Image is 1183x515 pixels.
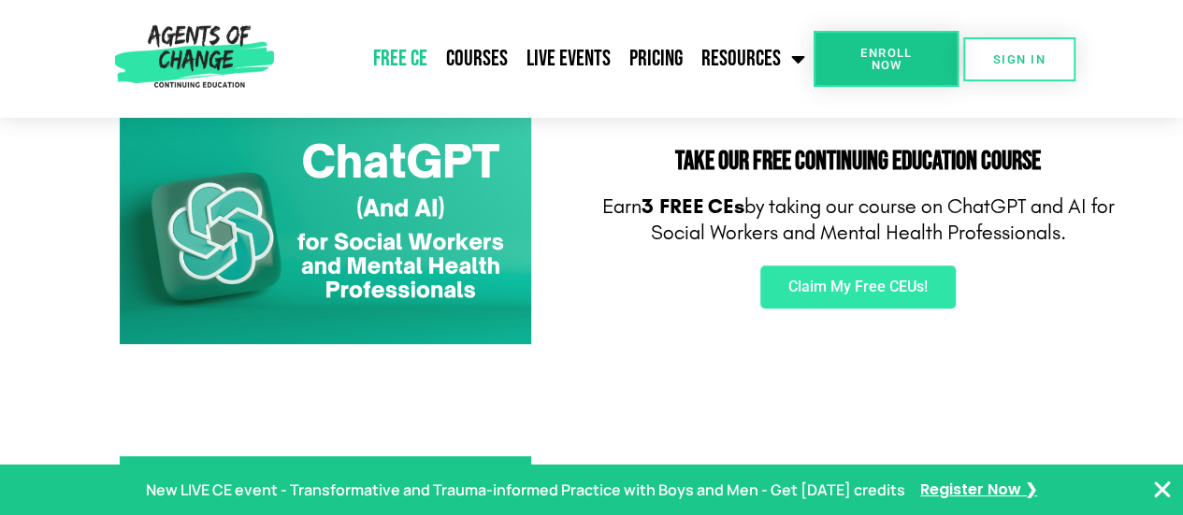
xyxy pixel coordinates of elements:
[920,477,1037,504] a: Register Now ❯
[760,265,956,308] a: Claim My Free CEUs!
[788,279,928,294] span: Claim My Free CEUs!
[364,36,437,82] a: Free CE
[963,37,1075,81] a: SIGN IN
[601,193,1116,247] p: Earn by taking our course on ChatGPT and AI for Social Workers and Mental Health Professionals.
[814,31,959,87] a: Enroll Now
[601,149,1116,175] h2: Take Our FREE Continuing Education Course
[642,194,744,219] b: 3 FREE CEs
[517,36,620,82] a: Live Events
[993,53,1046,65] span: SIGN IN
[437,36,517,82] a: Courses
[146,477,905,504] p: New LIVE CE event - Transformative and Trauma-informed Practice with Boys and Men - Get [DATE] cr...
[1151,479,1174,501] button: Close Banner
[692,36,814,82] a: Resources
[844,47,929,71] span: Enroll Now
[281,36,814,82] nav: Menu
[620,36,692,82] a: Pricing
